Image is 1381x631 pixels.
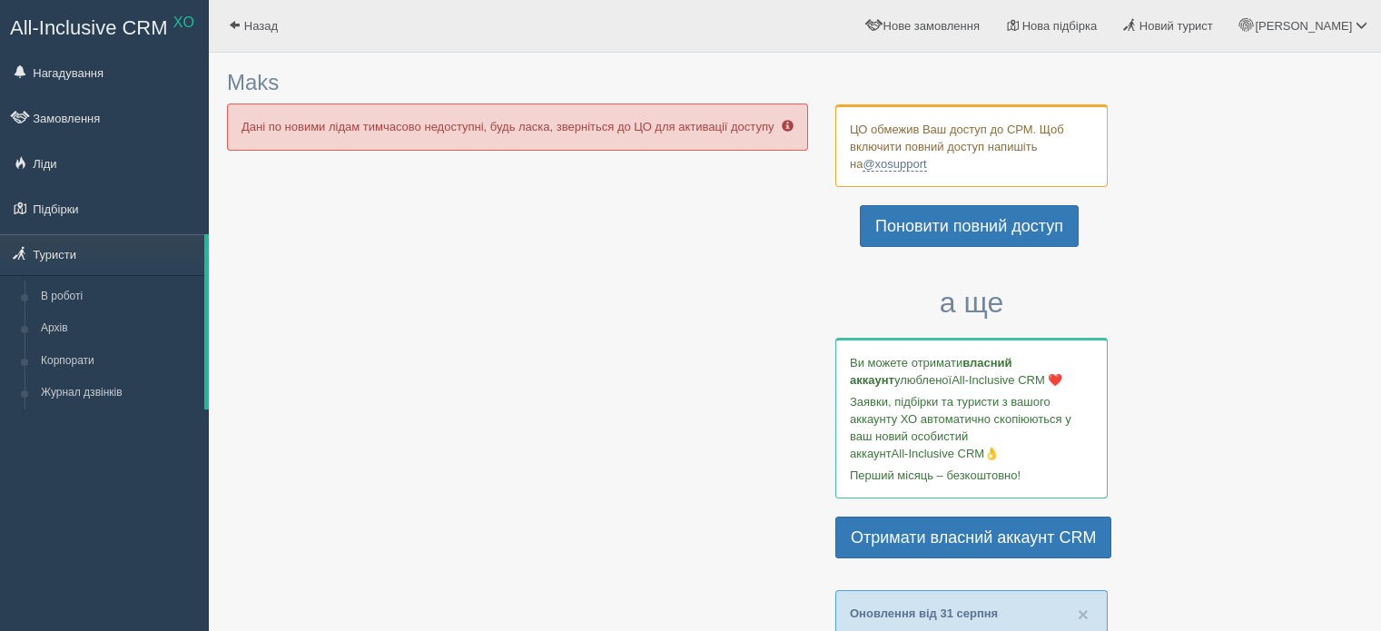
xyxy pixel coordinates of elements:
[1078,605,1089,624] button: Close
[1078,604,1089,625] span: ×
[835,517,1111,558] a: Отримати власний аккаунт CRM
[1022,19,1098,33] span: Нова підбірка
[227,104,808,150] div: Дані по новими лідам тимчасово недоступні, будь ласка, зверніться до ЦО для активації доступу
[863,157,926,172] a: @xosupport
[883,19,980,33] span: Нове замовлення
[850,354,1093,389] p: Ви можете отримати улюбленої
[850,606,998,620] a: Оновлення від 31 серпня
[835,287,1108,319] h3: а ще
[1,1,208,51] a: All-Inclusive CRM XO
[33,312,204,345] a: Архів
[892,447,1000,460] span: All-Inclusive CRM👌
[244,19,278,33] span: Назад
[850,393,1093,462] p: Заявки, підбірки та туристи з вашого аккаунту ХО автоматично скопіюються у ваш новий особистий ак...
[10,16,168,39] span: All-Inclusive CRM
[835,104,1108,187] div: ЦО обмежив Ваш доступ до СРМ. Щоб включити повний доступ напишіть на
[33,377,204,409] a: Журнал дзвінків
[173,15,194,30] sup: XO
[850,467,1093,484] p: Перший місяць – безкоштовно!
[860,205,1079,247] a: Поновити повний доступ
[1255,19,1352,33] span: [PERSON_NAME]
[952,373,1062,387] span: All-Inclusive CRM ❤️
[1139,19,1213,33] span: Новий турист
[33,281,204,313] a: В роботі
[33,345,204,378] a: Корпорати
[850,356,1012,387] b: власний аккаунт
[227,71,808,94] h3: Maks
